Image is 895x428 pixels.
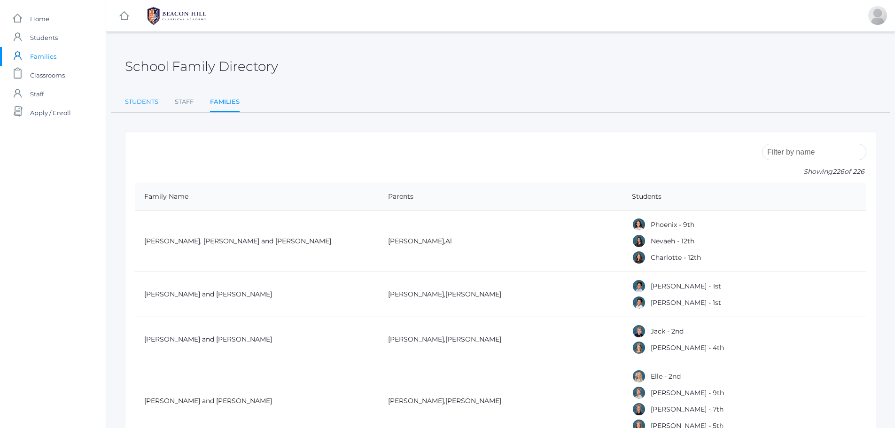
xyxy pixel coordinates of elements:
[379,210,623,272] td: ,
[833,167,844,176] span: 226
[651,282,721,290] a: [PERSON_NAME] - 1st
[445,335,501,343] a: [PERSON_NAME]
[30,47,56,66] span: Families
[445,237,452,245] a: Al
[30,9,49,28] span: Home
[125,93,158,111] a: Students
[388,237,444,245] a: [PERSON_NAME]
[632,296,646,310] div: Grayson Abrea
[651,405,724,413] a: [PERSON_NAME] - 7th
[651,237,694,245] a: Nevaeh - 12th
[651,253,701,262] a: Charlotte - 12th
[388,290,444,298] a: [PERSON_NAME]
[632,218,646,232] div: Phoenix Abdulla
[632,386,646,400] div: Logan Albanese
[379,183,623,210] th: Parents
[632,250,646,265] div: Charlotte Abdulla
[762,167,866,177] p: Showing of 226
[144,237,331,245] a: [PERSON_NAME], [PERSON_NAME] and [PERSON_NAME]
[632,341,646,355] div: Amelia Adams
[632,324,646,338] div: Jack Adams
[30,103,71,122] span: Apply / Enroll
[632,279,646,293] div: Dominic Abrea
[445,397,501,405] a: [PERSON_NAME]
[632,234,646,248] div: Nevaeh Abdulla
[651,220,694,229] a: Phoenix - 9th
[651,327,684,335] a: Jack - 2nd
[651,298,721,307] a: [PERSON_NAME] - 1st
[623,183,866,210] th: Students
[388,397,444,405] a: [PERSON_NAME]
[30,66,65,85] span: Classrooms
[175,93,194,111] a: Staff
[388,335,444,343] a: [PERSON_NAME]
[762,144,866,160] input: Filter by name
[141,4,212,28] img: BHCALogos-05-308ed15e86a5a0abce9b8dd61676a3503ac9727e845dece92d48e8588c001991.png
[144,397,272,405] a: [PERSON_NAME] and [PERSON_NAME]
[144,290,272,298] a: [PERSON_NAME] and [PERSON_NAME]
[868,6,887,25] div: Vlad Georgescu
[379,317,623,362] td: ,
[632,369,646,383] div: Elle Albanese
[651,372,681,381] a: Elle - 2nd
[379,272,623,317] td: ,
[125,59,278,74] h2: School Family Directory
[135,183,379,210] th: Family Name
[30,28,58,47] span: Students
[210,93,240,113] a: Families
[445,290,501,298] a: [PERSON_NAME]
[144,335,272,343] a: [PERSON_NAME] and [PERSON_NAME]
[651,343,724,352] a: [PERSON_NAME] - 4th
[632,402,646,416] div: Cole Albanese
[651,389,724,397] a: [PERSON_NAME] - 9th
[30,85,44,103] span: Staff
